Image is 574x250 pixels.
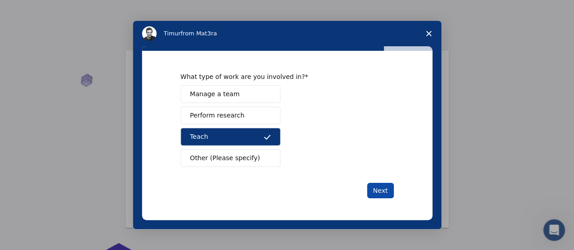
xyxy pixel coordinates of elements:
[416,21,442,46] span: Close survey
[181,73,380,81] div: What type of work are you involved in?
[367,183,394,198] button: Next
[190,153,260,163] span: Other (Please specify)
[190,111,245,120] span: Perform research
[164,30,181,37] span: Timur
[181,85,280,103] button: Manage a team
[181,30,217,37] span: from Mat3ra
[181,128,280,146] button: Teach
[142,26,157,41] img: Profile image for Timur
[18,6,51,15] span: Support
[190,89,240,99] span: Manage a team
[190,132,208,142] span: Teach
[181,149,280,167] button: Other (Please specify)
[181,107,280,124] button: Perform research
